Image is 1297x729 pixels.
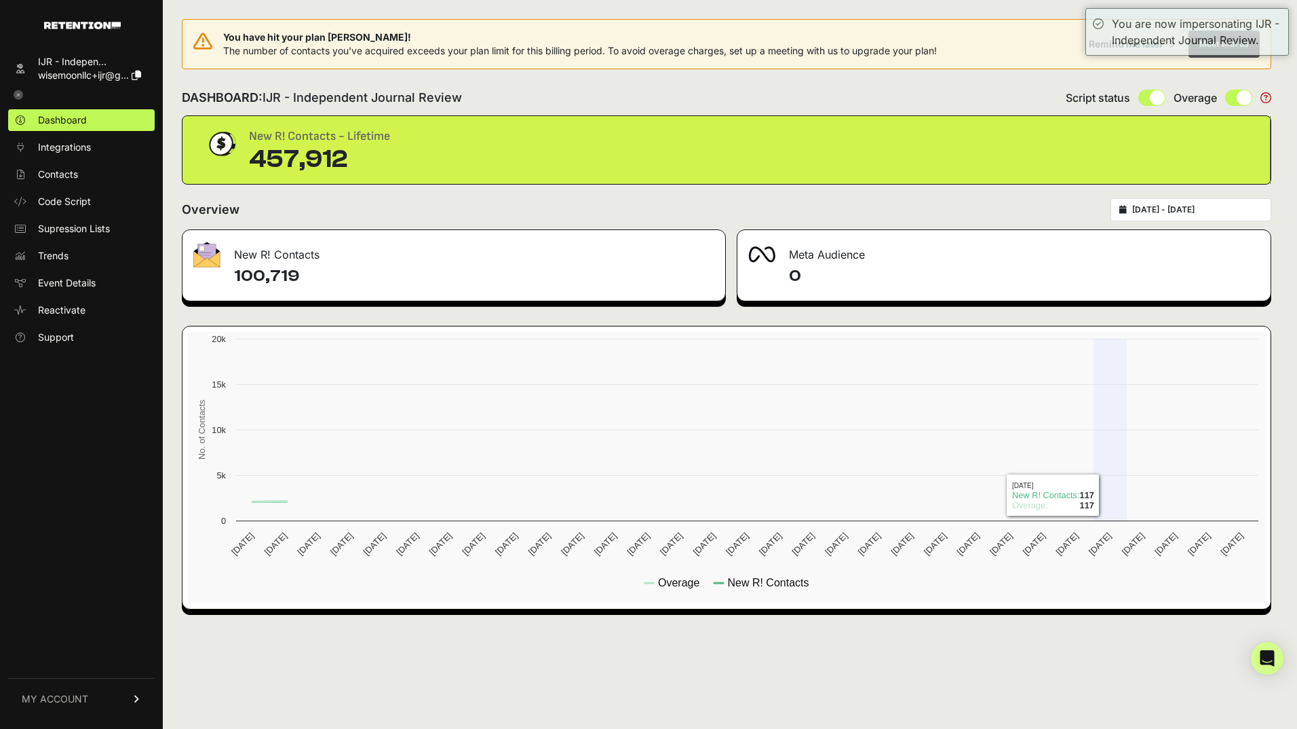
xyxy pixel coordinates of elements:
a: Integrations [8,136,155,158]
img: fa-envelope-19ae18322b30453b285274b1b8af3d052b27d846a4fbe8435d1a52b978f639a2.png [193,242,220,267]
text: [DATE] [823,531,849,557]
div: You are now impersonating IJR - Independent Journal Review. [1112,16,1281,48]
img: dollar-coin-05c43ed7efb7bc0c12610022525b4bbbb207c7efeef5aecc26f025e68dcafac9.png [204,127,238,161]
text: [DATE] [263,531,289,557]
text: [DATE] [1053,531,1080,557]
span: You have hit your plan [PERSON_NAME]! [223,31,937,44]
text: [DATE] [592,531,619,557]
div: IJR - Indepen... [38,55,141,69]
h4: 0 [789,265,1260,287]
a: Contacts [8,164,155,185]
span: Event Details [38,276,96,290]
a: Trends [8,245,155,267]
a: Support [8,326,155,348]
img: Retention.com [44,22,121,29]
text: [DATE] [955,531,982,557]
text: Overage [658,577,699,588]
div: New R! Contacts - Lifetime [249,127,390,146]
text: [DATE] [427,531,454,557]
h2: Overview [182,200,239,219]
span: Code Script [38,195,91,208]
span: Trends [38,249,69,263]
img: fa-meta-2f981b61bb99beabf952f7030308934f19ce035c18b003e963880cc3fabeebb7.png [748,246,775,263]
div: Open Intercom Messenger [1251,642,1283,675]
a: Reactivate [8,299,155,321]
text: New R! Contacts [727,577,809,588]
div: New R! Contacts [182,230,725,271]
span: MY ACCOUNT [22,692,88,706]
a: Supression Lists [8,218,155,240]
span: Support [38,331,74,344]
text: [DATE] [856,531,883,557]
text: 10k [212,425,226,435]
a: IJR - Indepen... wisemoonllc+ijr@g... [8,51,155,86]
text: 0 [221,516,226,526]
text: 5k [216,470,226,481]
text: [DATE] [922,531,948,557]
span: Integrations [38,141,91,154]
text: [DATE] [229,531,256,557]
span: Script status [1066,90,1130,106]
text: [DATE] [757,531,783,557]
text: [DATE] [790,531,817,557]
text: [DATE] [362,531,388,557]
text: [DATE] [526,531,553,557]
span: wisemoonllc+ijr@g... [38,69,129,81]
a: Event Details [8,272,155,294]
text: [DATE] [1120,531,1146,557]
text: [DATE] [1087,531,1113,557]
text: [DATE] [328,531,355,557]
span: Contacts [38,168,78,181]
text: [DATE] [889,531,915,557]
div: Meta Audience [737,230,1271,271]
text: [DATE] [394,531,421,557]
text: [DATE] [1186,531,1212,557]
text: [DATE] [625,531,652,557]
span: The number of contacts you've acquired exceeds your plan limit for this billing period. To avoid ... [223,45,937,56]
text: [DATE] [691,531,718,557]
a: Dashboard [8,109,155,131]
text: [DATE] [1021,531,1047,557]
span: Dashboard [38,113,87,127]
text: [DATE] [493,531,520,557]
h2: DASHBOARD: [182,88,462,107]
text: 20k [212,334,226,344]
text: [DATE] [460,531,486,557]
text: [DATE] [724,531,750,557]
text: No. of Contacts [197,400,207,460]
text: [DATE] [1219,531,1245,557]
span: IJR - Independent Journal Review [263,90,462,105]
text: [DATE] [658,531,684,557]
div: 457,912 [249,146,390,173]
a: MY ACCOUNT [8,678,155,719]
text: [DATE] [295,531,322,557]
h4: 100,719 [234,265,714,287]
text: [DATE] [988,531,1014,557]
text: 15k [212,379,226,390]
span: Reactivate [38,303,85,317]
span: Overage [1174,90,1217,106]
text: [DATE] [1153,531,1179,557]
text: [DATE] [559,531,585,557]
span: Supression Lists [38,222,110,236]
a: Code Script [8,191,155,212]
button: Remind me later [1083,32,1180,56]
